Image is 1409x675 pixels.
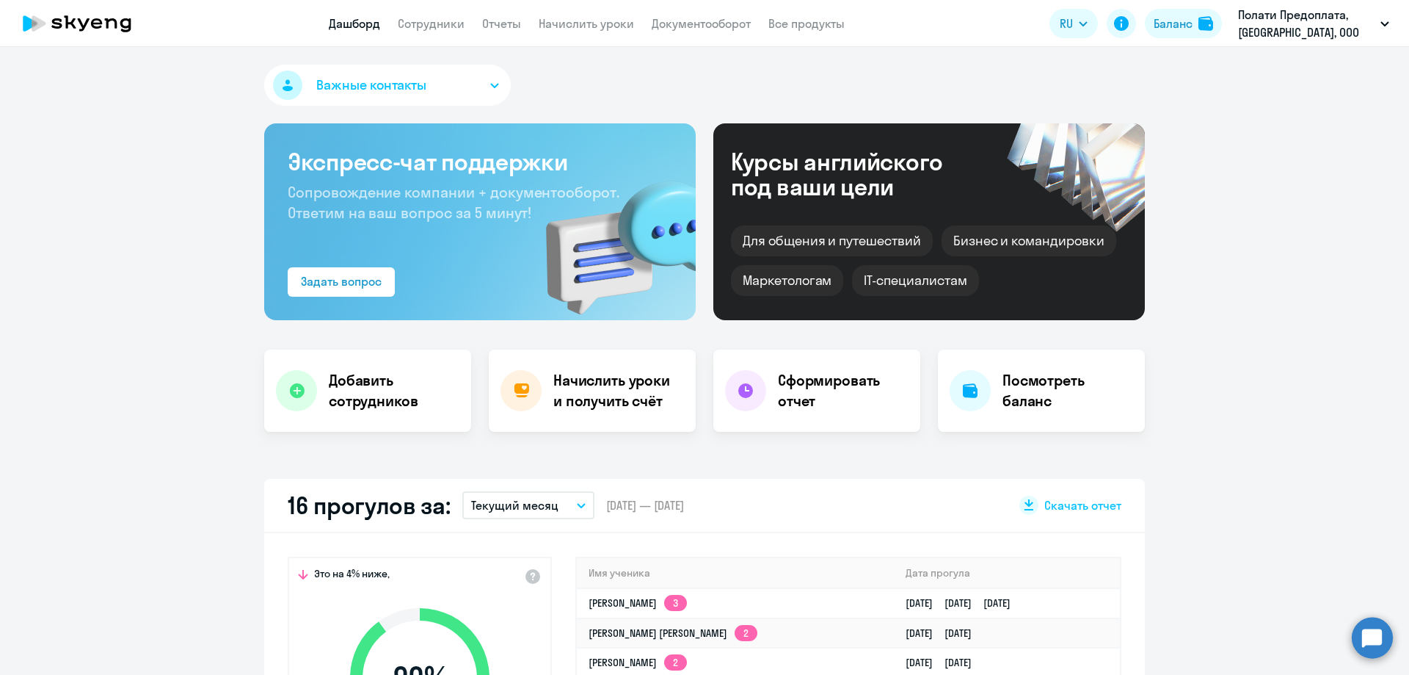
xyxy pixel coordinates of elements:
div: Баланс [1154,15,1193,32]
img: balance [1198,16,1213,31]
a: Все продукты [768,16,845,31]
a: [DATE][DATE] [906,627,983,640]
h4: Добавить сотрудников [329,370,459,411]
p: Полати Предоплата, [GEOGRAPHIC_DATA], ООО [1238,6,1375,41]
span: RU [1060,15,1073,32]
h3: Экспресс-чат поддержки [288,147,672,176]
span: Важные контакты [316,76,426,95]
h2: 16 прогулов за: [288,491,451,520]
div: Курсы английского под ваши цели [731,149,982,199]
a: Дашборд [329,16,380,31]
img: bg-img [525,155,696,320]
button: Балансbalance [1145,9,1222,38]
h4: Сформировать отчет [778,370,909,411]
button: Задать вопрос [288,267,395,297]
a: Начислить уроки [539,16,634,31]
th: Имя ученика [577,558,894,588]
span: Это на 4% ниже, [314,567,390,585]
h4: Начислить уроки и получить счёт [553,370,681,411]
div: Задать вопрос [301,272,382,290]
a: [PERSON_NAME]2 [589,656,687,669]
a: Документооборот [652,16,751,31]
div: Бизнес и командировки [942,225,1116,256]
div: Маркетологам [731,265,843,296]
a: [PERSON_NAME]3 [589,596,687,610]
th: Дата прогула [894,558,1120,588]
app-skyeng-badge: 2 [664,654,687,671]
p: Текущий месяц [471,497,558,514]
a: [PERSON_NAME] [PERSON_NAME]2 [589,627,757,640]
span: [DATE] — [DATE] [606,497,684,513]
app-skyeng-badge: 3 [664,595,687,611]
app-skyeng-badge: 2 [735,625,757,641]
a: Отчеты [482,16,521,31]
span: Скачать отчет [1044,497,1121,513]
div: Для общения и путешествий [731,225,933,256]
h4: Посмотреть баланс [1002,370,1133,411]
button: RU [1049,9,1098,38]
span: Сопровождение компании + документооборот. Ответим на ваш вопрос за 5 минут! [288,183,619,222]
a: [DATE][DATE][DATE] [906,596,1022,610]
a: Сотрудники [398,16,465,31]
button: Полати Предоплата, [GEOGRAPHIC_DATA], ООО [1231,6,1397,41]
button: Важные контакты [264,65,511,106]
a: [DATE][DATE] [906,656,983,669]
button: Текущий месяц [462,491,594,519]
div: IT-специалистам [852,265,978,296]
